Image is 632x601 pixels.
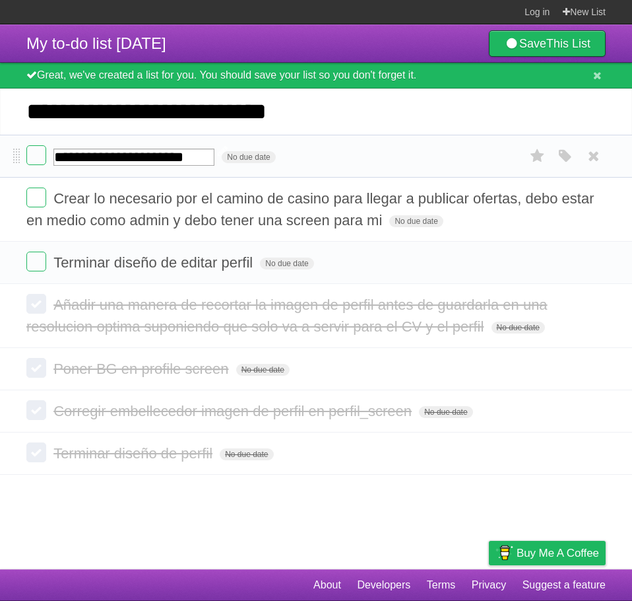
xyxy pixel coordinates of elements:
label: Star task [525,145,550,167]
span: No due date [236,364,290,376]
span: Corregir embellecedor imagen de perfil en perfil_screen [53,403,415,419]
a: Suggest a feature [522,573,606,598]
span: Crear lo necesario por el camino de casino para llegar a publicar ofertas, debo estar en medio co... [26,190,594,229]
span: Terminar diseño de perfil [53,445,216,462]
b: This List [546,37,590,50]
span: Terminar diseño de editar perfil [53,254,256,271]
span: No due date [260,258,313,269]
span: No due date [222,151,275,163]
a: Terms [427,573,456,598]
span: No due date [491,322,545,334]
span: Buy me a coffee [517,542,599,565]
a: Privacy [472,573,506,598]
img: Buy me a coffee [495,542,513,564]
label: Done [26,358,46,378]
a: Buy me a coffee [489,541,606,565]
label: Done [26,294,46,314]
a: SaveThis List [489,30,606,57]
label: Done [26,442,46,462]
span: Añadir una manera de recortar la imagen de perfil antes de guardarla en una resolucion optima sup... [26,297,548,335]
span: No due date [389,215,443,227]
a: Developers [357,573,410,598]
span: My to-do list [DATE] [26,34,166,52]
span: No due date [419,406,472,418]
span: Poner BG en profile screen [53,361,232,377]
a: About [313,573,341,598]
label: Done [26,400,46,420]
label: Done [26,145,46,165]
span: No due date [220,448,273,460]
label: Done [26,252,46,271]
label: Done [26,188,46,207]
